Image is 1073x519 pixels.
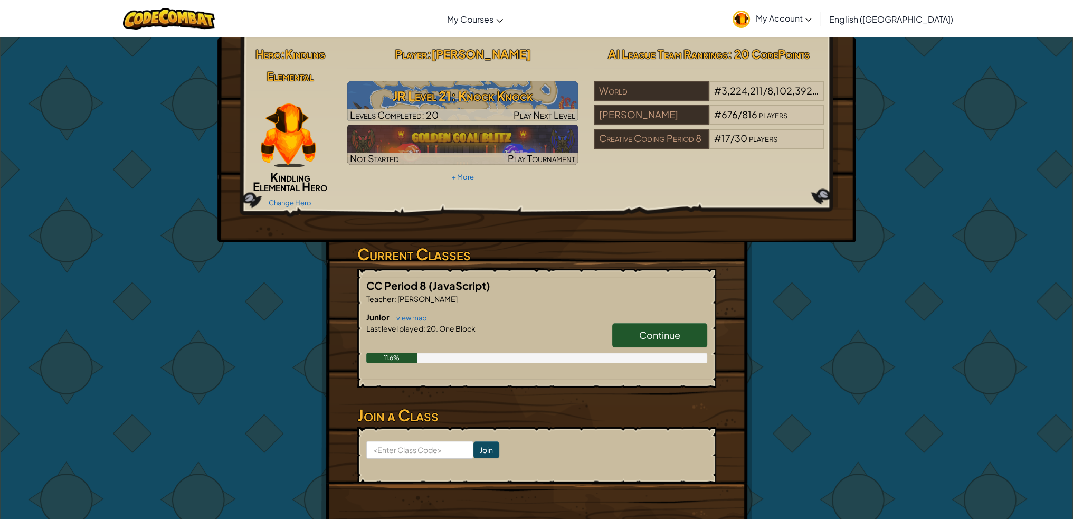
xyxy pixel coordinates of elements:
[255,46,281,61] span: Hero
[357,403,716,427] h3: Join a Class
[253,169,327,194] span: Kindling Elemental Hero
[755,13,812,24] span: My Account
[763,84,767,97] span: /
[714,84,721,97] span: #
[347,81,578,121] a: Play Next Level
[281,46,285,61] span: :
[366,324,423,333] span: Last level played
[442,5,508,33] a: My Courses
[366,294,394,304] span: Teacher
[514,109,575,121] span: Play Next Level
[767,84,819,97] span: 8,102,392
[447,14,493,25] span: My Courses
[823,5,958,33] a: English ([GEOGRAPHIC_DATA])
[123,8,215,30] img: CodeCombat logo
[721,132,730,144] span: 17
[269,199,311,207] a: Change Hero
[594,139,824,151] a: Creative Coding Period 8#17/30players
[366,353,417,363] div: 11.6%
[357,242,716,266] h3: Current Classes
[733,11,750,28] img: avatar
[727,2,817,35] a: My Account
[423,324,425,333] span: :
[728,46,810,61] span: : 20 CodePoints
[714,108,721,120] span: #
[721,108,738,120] span: 676
[594,91,824,103] a: World#3,224,211/8,102,392players
[350,152,399,164] span: Not Started
[829,14,953,25] span: English ([GEOGRAPHIC_DATA])
[396,294,458,304] span: [PERSON_NAME]
[431,46,530,61] span: [PERSON_NAME]
[366,279,429,292] span: CC Period 8
[347,125,578,165] img: Golden Goal
[438,324,476,333] span: One Block
[714,132,721,144] span: #
[261,103,316,167] img: KindlingElementalPaperDoll.png
[738,108,742,120] span: /
[594,115,824,127] a: [PERSON_NAME]#676/816players
[391,314,427,322] a: view map
[735,132,747,144] span: 30
[742,108,757,120] span: 816
[730,132,735,144] span: /
[594,81,709,101] div: World
[508,152,575,164] span: Play Tournament
[594,129,709,149] div: Creative Coding Period 8
[366,441,473,459] input: <Enter Class Code>
[749,132,777,144] span: players
[350,109,439,121] span: Levels Completed: 20
[394,46,426,61] span: Player
[473,441,499,458] input: Join
[347,81,578,121] img: JR Level 21: Knock Knock
[594,105,709,125] div: [PERSON_NAME]
[721,84,763,97] span: 3,224,211
[394,294,396,304] span: :
[425,324,438,333] span: 20.
[639,329,680,341] span: Continue
[429,279,490,292] span: (JavaScript)
[267,46,325,83] span: Kindling Elemental
[426,46,431,61] span: :
[608,46,728,61] span: AI League Team Rankings
[451,173,473,181] a: + More
[347,84,578,108] h3: JR Level 21: Knock Knock
[347,125,578,165] a: Not StartedPlay Tournament
[366,312,391,322] span: Junior
[759,108,787,120] span: players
